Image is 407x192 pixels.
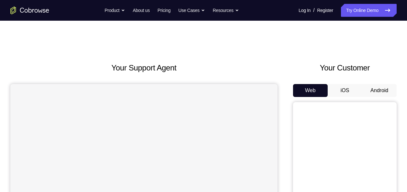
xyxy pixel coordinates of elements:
a: About us [133,4,150,17]
a: Pricing [157,4,170,17]
button: iOS [328,84,362,97]
button: Web [293,84,328,97]
a: Log In [299,4,311,17]
span: / [313,6,314,14]
h2: Your Support Agent [10,62,277,74]
h2: Your Customer [293,62,397,74]
button: Resources [213,4,239,17]
a: Register [317,4,333,17]
a: Go to the home page [10,6,49,14]
button: Product [105,4,125,17]
a: Try Online Demo [341,4,397,17]
button: Use Cases [178,4,205,17]
button: Android [362,84,397,97]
